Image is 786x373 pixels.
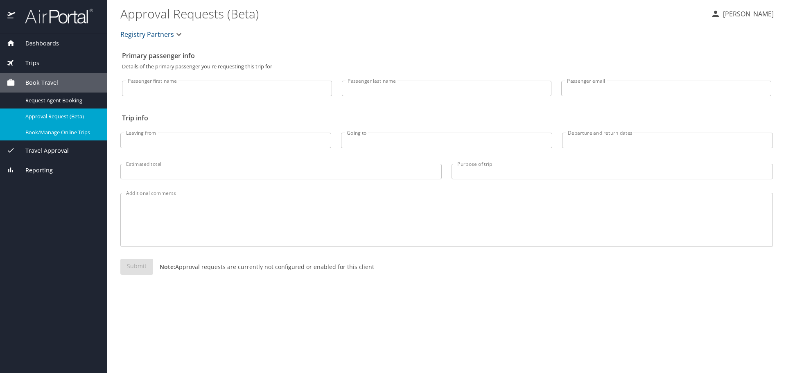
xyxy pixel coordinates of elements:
[7,8,16,24] img: icon-airportal.png
[120,1,704,26] h1: Approval Requests (Beta)
[122,49,771,62] h2: Primary passenger info
[15,78,58,87] span: Book Travel
[720,9,774,19] p: [PERSON_NAME]
[120,29,174,40] span: Registry Partners
[16,8,93,24] img: airportal-logo.png
[15,166,53,175] span: Reporting
[153,262,374,271] p: Approval requests are currently not configured or enabled for this client
[122,111,771,124] h2: Trip info
[15,146,69,155] span: Travel Approval
[25,129,97,136] span: Book/Manage Online Trips
[25,97,97,104] span: Request Agent Booking
[25,113,97,120] span: Approval Request (Beta)
[122,64,771,69] p: Details of the primary passenger you're requesting this trip for
[707,7,777,21] button: [PERSON_NAME]
[160,263,175,271] strong: Note:
[15,39,59,48] span: Dashboards
[15,59,39,68] span: Trips
[117,26,187,43] button: Registry Partners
